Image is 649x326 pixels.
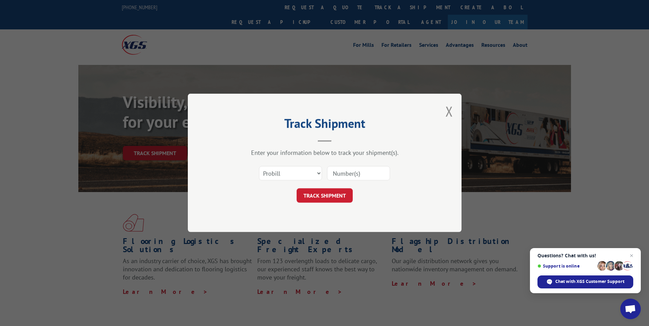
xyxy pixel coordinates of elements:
span: Chat with XGS Customer Support [555,279,624,285]
div: Open chat [620,299,641,319]
span: Support is online [537,263,595,269]
div: Chat with XGS Customer Support [537,275,633,288]
div: Enter your information below to track your shipment(s). [222,149,427,157]
span: Close chat [627,252,636,260]
input: Number(s) [327,166,390,181]
button: TRACK SHIPMENT [297,189,353,203]
span: Questions? Chat with us! [537,253,633,258]
button: Close modal [445,102,453,120]
h2: Track Shipment [222,119,427,132]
